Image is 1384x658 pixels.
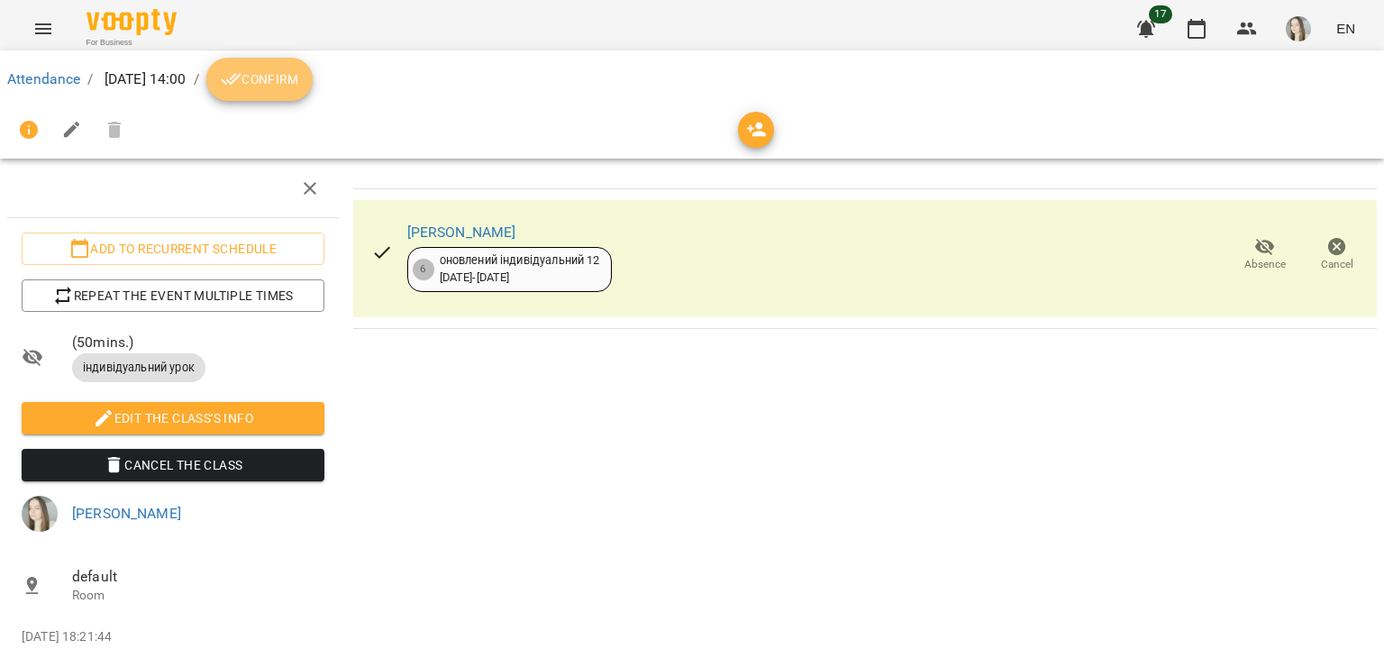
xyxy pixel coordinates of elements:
p: [DATE] 18:21:44 [22,628,324,646]
p: [DATE] 14:00 [101,69,187,90]
span: ( 50 mins. ) [72,332,324,353]
button: Absence [1229,230,1301,280]
button: EN [1329,12,1362,45]
li: / [87,69,93,90]
img: Voopty Logo [86,9,177,35]
span: Add to recurrent schedule [36,238,310,260]
button: Confirm [206,58,313,101]
span: Cancel the class [36,454,310,476]
a: Attendance [7,70,80,87]
span: EN [1336,19,1355,38]
button: Menu [22,7,65,50]
button: Cancel the class [22,449,324,481]
span: default [72,566,324,588]
img: a8d7fb5a1d89beb58b3ded8a11ed441a.jpeg [22,496,58,532]
button: Edit the class's Info [22,402,324,434]
span: Edit the class's Info [36,407,310,429]
span: Cancel [1321,257,1353,272]
p: Room [72,587,324,605]
span: індивідуальний урок [72,360,205,376]
button: Add to recurrent schedule [22,233,324,265]
img: a8d7fb5a1d89beb58b3ded8a11ed441a.jpeg [1286,16,1311,41]
button: Repeat the event multiple times [22,279,324,312]
span: Repeat the event multiple times [36,285,310,306]
span: For Business [86,37,177,49]
a: [PERSON_NAME] [407,224,516,241]
span: Absence [1244,257,1286,272]
button: Cancel [1301,230,1373,280]
nav: breadcrumb [7,58,1377,101]
a: [PERSON_NAME] [72,505,181,522]
div: оновлений індивідуальний 12 [DATE] - [DATE] [440,252,600,286]
div: 6 [413,259,434,280]
span: Confirm [221,69,298,90]
span: 17 [1149,5,1172,23]
li: / [194,69,199,90]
